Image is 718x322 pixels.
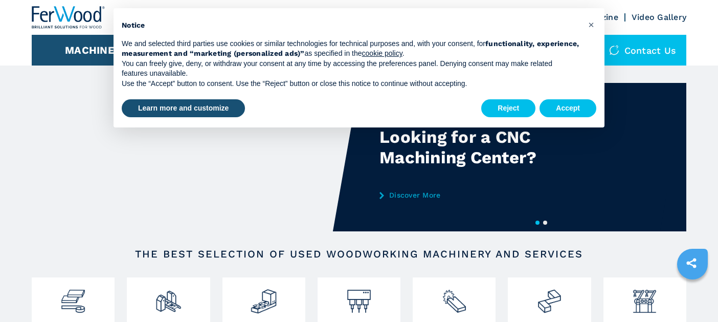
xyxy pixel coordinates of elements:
[64,248,654,260] h2: The best selection of used woodworking machinery and services
[122,59,580,79] p: You can freely give, deny, or withdraw your consent at any time by accessing the preferences pane...
[536,280,563,315] img: linee_di_produzione_2.png
[631,280,658,315] img: automazione.png
[583,16,599,33] button: Close this notice
[345,280,372,315] img: foratrici_inseritrici_2.png
[535,221,540,225] button: 1
[122,39,579,58] strong: functionality, experience, measurement and “marketing (personalized ads)”
[632,12,686,22] a: Video Gallery
[379,191,580,199] a: Discover More
[599,35,687,66] div: Contact us
[543,221,547,225] button: 2
[481,99,535,118] button: Reject
[362,49,402,57] a: cookie policy
[441,280,468,315] img: sezionatrici_2.png
[540,99,596,118] button: Accept
[675,276,710,314] iframe: Chat
[588,18,594,31] span: ×
[32,83,359,231] video: Your browser does not support the video tag.
[65,44,121,56] button: Machines
[122,79,580,89] p: Use the “Accept” button to consent. Use the “Reject” button or close this notice to continue with...
[679,250,704,276] a: sharethis
[122,20,580,31] h2: Notice
[32,6,105,29] img: Ferwood
[609,45,619,55] img: Contact us
[155,280,182,315] img: squadratrici_2.png
[122,99,245,118] button: Learn more and customize
[250,280,277,315] img: centro_di_lavoro_cnc_2.png
[59,280,86,315] img: bordatrici_1.png
[122,39,580,59] p: We and selected third parties use cookies or similar technologies for technical purposes and, wit...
